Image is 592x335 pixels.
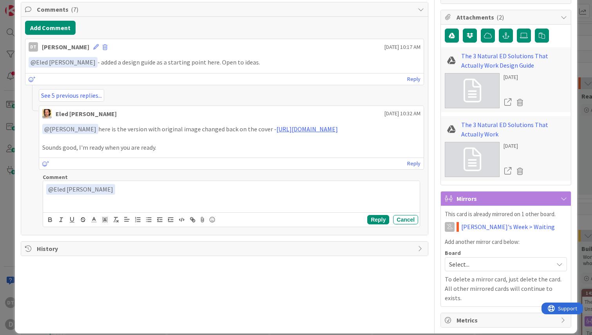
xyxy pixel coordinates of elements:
a: See 5 previous replies... [39,89,104,102]
a: Reply [407,74,421,84]
a: Open [504,166,512,176]
p: This card is already mirrored on 1 other board. [445,210,567,219]
span: Attachments [457,13,557,22]
span: Comment [43,174,68,181]
p: Add another mirror card below: [445,238,567,247]
a: [PERSON_NAME]'s Week > Waiting [461,222,555,231]
span: Eled [PERSON_NAME] [48,185,113,193]
span: Eled [PERSON_NAME] [31,58,96,66]
button: Reply [367,215,389,224]
div: DT [29,42,38,52]
span: @ [44,125,50,133]
div: [DATE] [504,73,526,81]
span: [DATE] 10:32 AM [384,109,421,118]
a: Reply [407,159,421,168]
span: History [37,244,414,253]
p: here is the version with original image changed back on the cover - [42,124,421,134]
span: Comments [37,5,414,14]
span: @ [31,58,36,66]
div: [PERSON_NAME] [42,42,89,52]
button: Add Comment [25,21,76,35]
span: [PERSON_NAME] [44,125,96,133]
div: Eled [PERSON_NAME] [56,109,117,118]
span: Board [445,250,461,256]
button: Cancel [393,215,418,224]
span: Mirrors [457,194,557,203]
p: To delete a mirror card, just delete the card. All other mirrored cards will continue to exists. [445,274,567,303]
span: ( 7 ) [71,5,78,13]
p: Sounds good, I'm ready when you are ready. [42,143,421,152]
a: Open [504,97,512,107]
span: ( 2 ) [496,13,504,21]
a: [URL][DOMAIN_NAME] [276,125,338,133]
span: [DATE] 10:17 AM [384,43,421,51]
div: [DATE] [504,142,526,150]
span: Metrics [457,315,557,325]
a: The 3 Natural ED Solutions That Actually Work Design Guide [461,51,567,70]
p: - added a design guide as a starting point here. Open to ideas. [29,57,421,68]
span: @ [48,185,54,193]
a: The 3 Natural ED Solutions That Actually Work [461,120,567,139]
span: Support [16,1,36,11]
span: Select... [449,259,549,270]
img: EC [42,109,52,118]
